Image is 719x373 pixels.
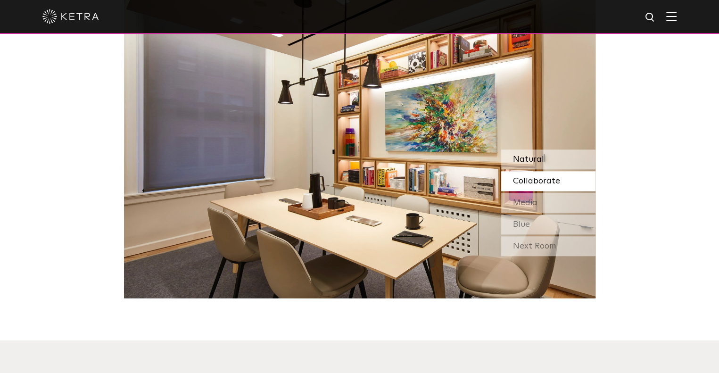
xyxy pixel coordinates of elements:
div: Next Room [501,236,595,256]
img: Hamburger%20Nav.svg [666,12,677,21]
img: ketra-logo-2019-white [42,9,99,24]
span: Collaborate [513,177,560,185]
span: Natural [513,155,544,164]
span: Blue [513,220,530,229]
span: Media [513,199,537,207]
img: search icon [645,12,656,24]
